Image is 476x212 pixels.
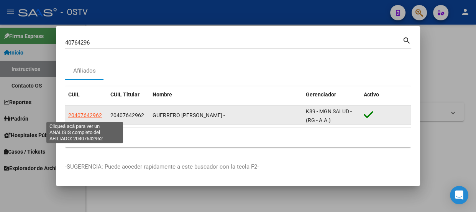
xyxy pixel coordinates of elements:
div: Open Intercom Messenger [450,186,468,204]
datatable-header-cell: CUIL [65,86,107,103]
span: CUIL [68,91,80,98]
div: 1 total [65,128,411,147]
mat-icon: search [402,35,411,45]
span: Nombre [153,91,172,98]
span: K89 - MGN SALUD - (RG - A.A.) [306,108,352,123]
p: -SUGERENCIA: Puede acceder rapidamente a este buscador con la tecla F2- [65,162,411,171]
span: 20407642962 [68,112,102,118]
datatable-header-cell: Activo [361,86,411,103]
div: GUERRERO [PERSON_NAME] - [153,111,300,120]
span: Activo [364,91,379,98]
datatable-header-cell: Nombre [149,86,303,103]
div: Afiliados [73,66,96,75]
span: CUIL Titular [110,91,140,98]
span: Gerenciador [306,91,336,98]
span: 20407642962 [110,112,144,118]
datatable-header-cell: CUIL Titular [107,86,149,103]
datatable-header-cell: Gerenciador [303,86,361,103]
